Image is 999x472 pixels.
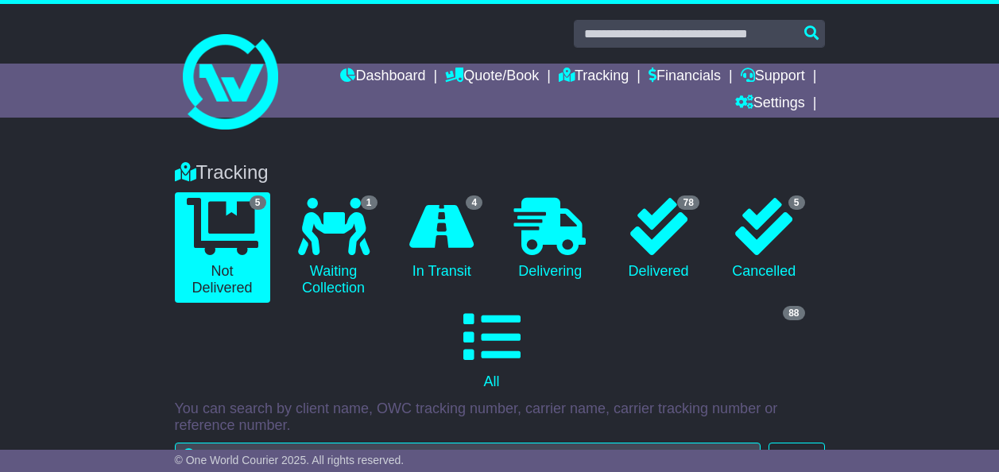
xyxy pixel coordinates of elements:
[250,195,266,210] span: 5
[445,64,539,91] a: Quote/Book
[175,192,270,303] a: 5 Not Delivered
[559,64,629,91] a: Tracking
[286,192,381,303] a: 1 Waiting Collection
[175,400,825,435] p: You can search by client name, OWC tracking number, carrier name, carrier tracking number or refe...
[741,64,805,91] a: Support
[719,192,809,286] a: 5 Cancelled
[167,161,833,184] div: Tracking
[361,195,378,210] span: 1
[649,64,721,91] a: Financials
[783,306,804,320] span: 88
[397,192,487,286] a: 4 In Transit
[466,195,482,210] span: 4
[614,192,703,286] a: 78 Delivered
[502,192,598,286] a: Delivering
[175,454,405,466] span: © One World Courier 2025. All rights reserved.
[175,303,809,397] a: 88 All
[340,64,425,91] a: Dashboard
[735,91,805,118] a: Settings
[788,195,805,210] span: 5
[769,443,824,470] button: Search
[677,195,699,210] span: 78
